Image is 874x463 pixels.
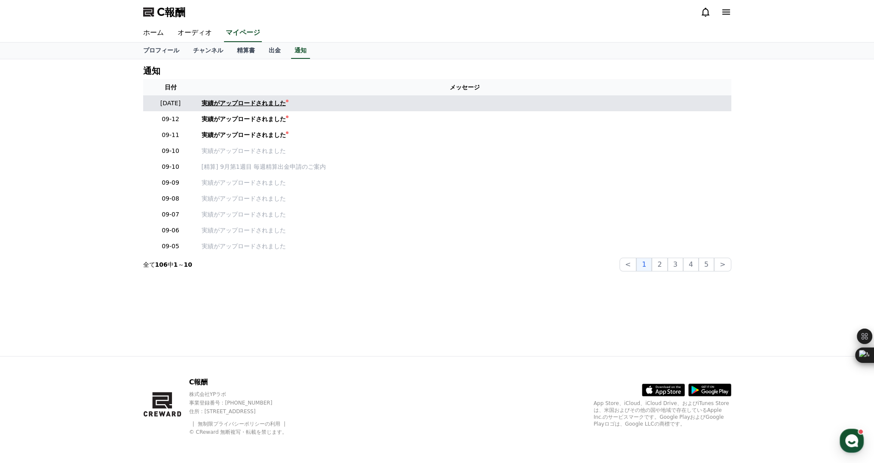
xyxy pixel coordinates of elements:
[673,260,678,268] font: 3
[202,100,286,107] font: 実績がアップロードされました
[594,400,729,427] font: App Store、iCloud、iCloud Drive、およびiTunes Storeは、米国およびその他の国や地域で存在しているApple Inc.のサービスマークです。Google Pl...
[450,84,480,91] font: メッセージ
[202,227,286,234] font: 実績がアップロードされました
[189,391,227,397] font: 株式会社YPラボ
[625,260,631,268] font: <
[143,66,160,76] font: 通知
[720,260,725,268] font: >
[202,146,728,155] a: 実績がアップロードされました
[111,272,165,294] a: Settings
[202,195,286,202] font: 実績がアップロードされました
[619,258,636,271] button: <
[189,408,256,414] font: 住所 : [STREET_ADDRESS]
[226,28,260,37] font: マイページ
[202,131,286,138] font: 実績がアップロードされました
[193,47,223,54] font: チャンネル
[71,286,97,292] span: Messages
[202,194,728,203] a: 実績がアップロードされました
[704,260,708,268] font: 5
[262,43,288,59] a: 出金
[162,116,179,122] font: 09-12
[143,261,155,268] font: 全て
[57,272,111,294] a: Messages
[143,47,179,54] font: プロフィール
[162,227,179,234] font: 09-06
[657,260,662,268] font: 2
[22,285,37,292] span: Home
[127,285,148,292] span: Settings
[186,43,230,59] a: チャンネル
[162,211,179,218] font: 09-07
[689,260,693,268] font: 4
[269,47,281,54] font: 出金
[668,258,683,271] button: 3
[294,47,307,54] font: 通知
[143,28,164,37] font: ホーム
[202,243,286,250] font: 実績がアップロードされました
[291,43,310,59] a: 通知
[265,421,280,427] font: の利用
[162,147,179,154] font: 09-10
[237,47,255,54] font: 精算書
[162,195,179,202] font: 09-08
[157,6,185,18] font: C報酬
[136,24,171,42] a: ホーム
[636,258,652,271] button: 1
[202,211,286,218] font: 実績がアップロードされました
[202,147,286,154] font: 実績がアップロードされました
[168,261,174,268] font: 中
[202,162,728,171] a: [精算] 9月第1週目 毎週精算出金申請のご案内
[165,84,177,91] font: 日付
[202,178,728,187] a: 実績がアップロードされました
[162,163,179,170] font: 09-10
[202,116,286,122] font: 実績がアップロードされました
[189,378,208,386] font: C報酬
[136,43,186,59] a: プロフィール
[189,429,288,435] font: © CReward 無断複写・転載を禁じます。
[202,115,728,124] a: 実績がアップロードされました
[202,210,728,219] a: 実績がアップロードされました
[143,5,185,19] a: C報酬
[171,24,219,42] a: オーディオ
[202,163,326,170] font: [精算] 9月第1週目 毎週精算出金申請のご案内
[155,261,168,268] font: 106
[162,179,179,186] font: 09-09
[642,260,646,268] font: 1
[160,100,181,107] font: [DATE]
[202,131,728,140] a: 実績がアップロードされました
[198,421,265,427] a: 無制限プライバシーポリシー
[683,258,699,271] button: 4
[699,258,714,271] button: 5
[3,272,57,294] a: Home
[174,261,178,268] font: 1
[202,226,728,235] a: 実績がアップロードされました
[189,400,273,406] font: 事業登録番号 : [PHONE_NUMBER]
[714,258,731,271] button: >
[162,243,179,250] font: 09-05
[202,179,286,186] font: 実績がアップロードされました
[224,24,262,42] a: マイページ
[265,421,287,427] a: の利用
[652,258,667,271] button: 2
[184,261,192,268] font: 10
[202,99,728,108] a: 実績がアップロードされました
[178,261,184,268] font: ～
[202,242,728,251] a: 実績がアップロードされました
[230,43,262,59] a: 精算書
[162,131,179,138] font: 09-11
[178,28,212,37] font: オーディオ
